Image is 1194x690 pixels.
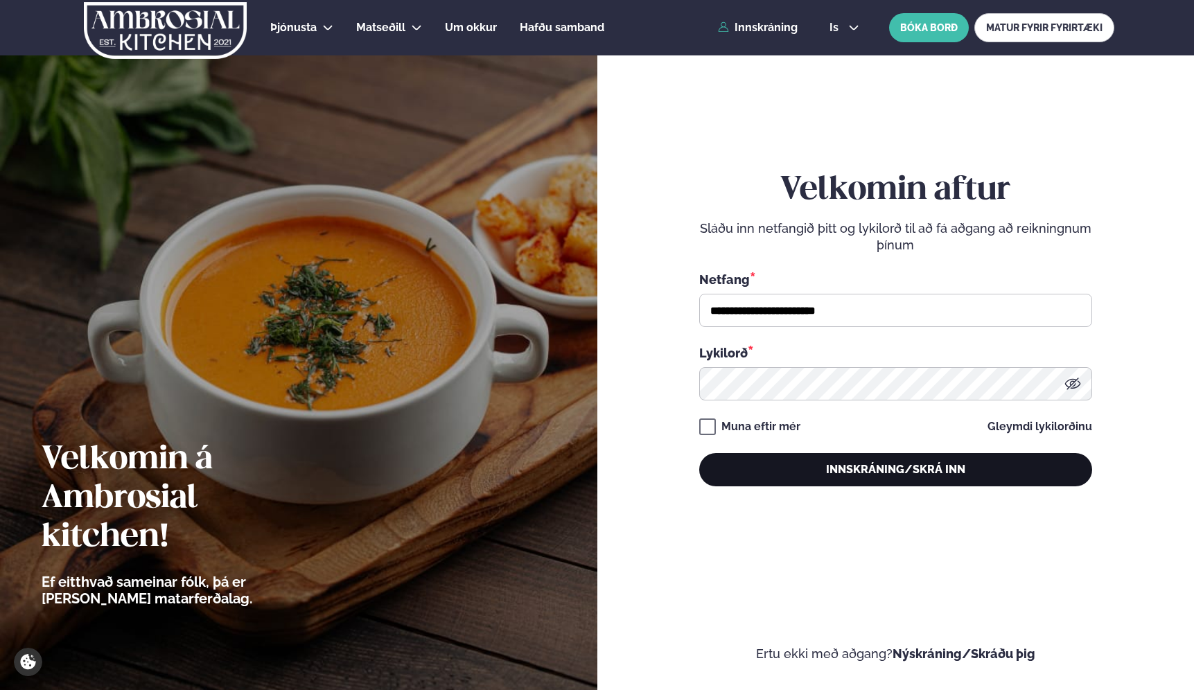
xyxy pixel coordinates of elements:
button: Innskráning/Skrá inn [699,453,1092,486]
a: Um okkur [445,19,497,36]
span: is [829,22,843,33]
img: logo [82,2,248,59]
span: Matseðill [356,21,405,34]
div: Netfang [699,270,1092,288]
a: MATUR FYRIR FYRIRTÆKI [974,13,1114,42]
div: Lykilorð [699,344,1092,362]
span: Þjónusta [270,21,317,34]
a: Cookie settings [14,648,42,676]
a: Gleymdi lykilorðinu [987,421,1092,432]
a: Þjónusta [270,19,317,36]
h2: Velkomin aftur [699,171,1092,210]
h2: Velkomin á Ambrosial kitchen! [42,441,329,557]
button: BÓKA BORÐ [889,13,969,42]
span: Hafðu samband [520,21,604,34]
span: Um okkur [445,21,497,34]
a: Hafðu samband [520,19,604,36]
p: Ertu ekki með aðgang? [639,646,1153,662]
p: Ef eitthvað sameinar fólk, þá er [PERSON_NAME] matarferðalag. [42,574,329,607]
a: Innskráning [718,21,798,34]
a: Matseðill [356,19,405,36]
p: Sláðu inn netfangið þitt og lykilorð til að fá aðgang að reikningnum þínum [699,220,1092,254]
a: Nýskráning/Skráðu þig [893,646,1035,661]
button: is [818,22,870,33]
